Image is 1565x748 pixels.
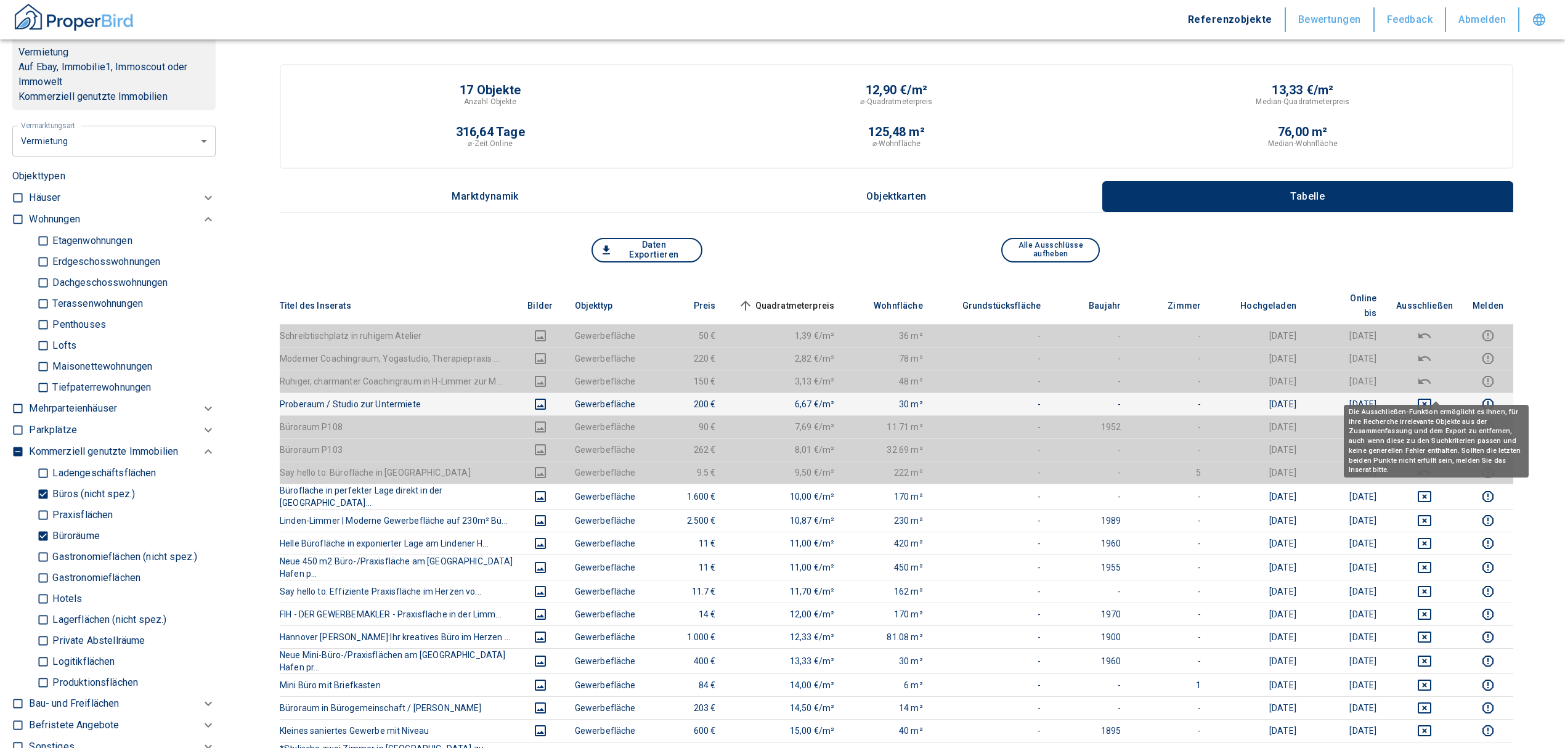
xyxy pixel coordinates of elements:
p: Wohnungen [29,212,79,227]
td: [DATE] [1211,324,1306,347]
td: - [1051,438,1131,461]
th: Büroraum in Bürogemeinschaft / [PERSON_NAME] [280,696,516,719]
button: report this listing [1473,701,1503,715]
td: 30 m² [844,648,933,673]
td: - [933,484,1051,509]
td: 1,39 €/m² [726,324,845,347]
td: - [1131,484,1211,509]
td: [DATE] [1306,415,1386,438]
td: 170 m² [844,603,933,625]
button: deselect this listing [1396,560,1453,575]
p: Tabelle [1277,191,1338,202]
p: ⌀-Wohnfläche [872,138,921,149]
td: 11.7 € [646,580,726,603]
td: - [933,555,1051,580]
p: ⌀-Zeit Online [468,138,512,149]
td: - [1131,392,1211,415]
p: Auf Ebay, Immobilie1, Immoscout oder Immowelt [18,60,209,89]
button: deselect this listing [1396,607,1453,622]
button: images [526,465,555,480]
td: 2,82 €/m² [726,347,845,370]
td: - [1051,347,1131,370]
td: - [933,347,1051,370]
button: images [526,723,555,738]
th: FIH - DER GEWERBEMAKLER - Praxisfläche in der Limm... [280,603,516,625]
td: 90 € [646,415,726,438]
button: report this listing [1473,723,1503,738]
td: 11,00 €/m² [726,555,845,580]
button: report this listing [1473,536,1503,551]
button: images [526,701,555,715]
td: Gewerbefläche [565,696,646,719]
td: - [1131,347,1211,370]
td: - [1131,625,1211,648]
td: - [1131,555,1211,580]
p: Parkplätze [29,423,77,437]
button: deselect this listing [1396,701,1453,715]
td: 14 m² [844,696,933,719]
td: 14,50 €/m² [726,696,845,719]
td: - [1051,324,1131,347]
button: images [526,607,555,622]
td: 3,13 €/m² [726,370,845,392]
span: Zimmer [1148,298,1201,313]
td: 220 € [646,347,726,370]
td: [DATE] [1211,392,1306,415]
button: report this listing [1473,630,1503,644]
td: 14,00 €/m² [726,673,845,696]
button: report this listing [1473,513,1503,528]
span: Online bis [1316,291,1376,320]
td: 32.69 m² [844,438,933,461]
p: Tiefpaterrewohnungen [49,383,151,392]
td: [DATE] [1306,438,1386,461]
td: - [933,696,1051,719]
td: - [933,415,1051,438]
td: 600 € [646,719,726,742]
td: 1989 [1051,509,1131,532]
td: [DATE] [1306,370,1386,392]
td: [DATE] [1306,648,1386,673]
th: Say hello to: Effiziente Praxisfläche im Herzen vo... [280,580,516,603]
button: report this listing [1473,328,1503,343]
p: Erdgeschosswohnungen [49,257,160,267]
th: Linden-Limmer | Moderne Gewerbefläche auf 230m² Bü... [280,509,516,532]
div: Kommerziell genutzte Immobilien [29,441,216,463]
button: images [526,351,555,366]
th: Melden [1463,287,1513,325]
td: 78 m² [844,347,933,370]
th: Titel des Inserats [280,287,516,325]
p: Produktionsflächen [49,678,138,688]
td: - [933,438,1051,461]
td: - [1131,415,1211,438]
span: Hochgeladen [1221,298,1296,313]
th: Ausschließen [1386,287,1463,325]
th: Moderner Coachingraum, Yogastudio, Therapiepraxis ... [280,347,516,370]
td: - [933,509,1051,532]
p: 316,64 Tage [456,126,525,138]
td: 203 € [646,696,726,719]
td: [DATE] [1211,370,1306,392]
button: report this listing [1473,351,1503,366]
span: Preis [674,298,716,313]
button: images [526,560,555,575]
td: Gewerbefläche [565,580,646,603]
td: 13,33 €/m² [726,648,845,673]
td: 150 € [646,370,726,392]
td: - [1131,580,1211,603]
th: Ruhiger, charmanter Coachingraum in H-Limmer zur M... [280,370,516,392]
td: 8,01 €/m² [726,438,845,461]
td: [DATE] [1211,484,1306,509]
p: Terassenwohnungen [49,299,143,309]
p: 12,90 €/m² [866,84,927,96]
div: Mehrparteienhäuser [29,398,216,420]
p: Büros (nicht spez.) [49,489,135,499]
th: Hannover [PERSON_NAME]:Ihr kreatives Büro im Herzen ... [280,625,516,648]
p: Objekttypen [12,169,216,184]
p: Kommerziell genutzte Immobilien [29,444,178,459]
td: [DATE] [1306,347,1386,370]
td: - [933,532,1051,555]
p: Marktdynamik [452,191,519,202]
td: - [1131,648,1211,673]
div: Häuser [29,187,216,209]
td: 1960 [1051,648,1131,673]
